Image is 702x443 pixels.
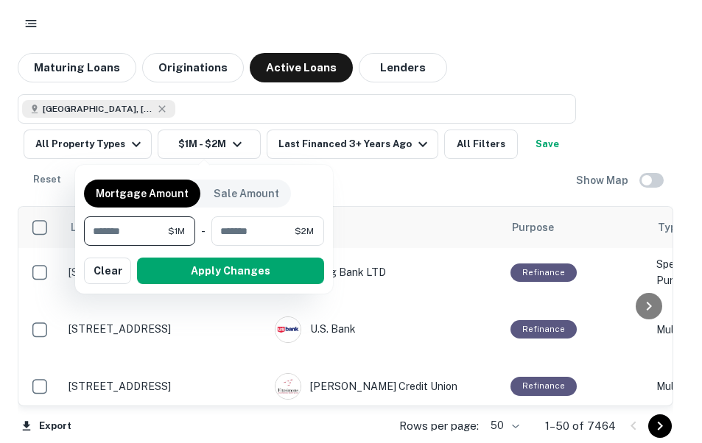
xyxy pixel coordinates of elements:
[137,258,324,284] button: Apply Changes
[295,224,314,238] span: $2M
[84,258,131,284] button: Clear
[96,185,189,202] p: Mortgage Amount
[201,216,206,246] div: -
[168,224,185,238] span: $1M
[628,325,702,396] iframe: Chat Widget
[214,185,279,202] p: Sale Amount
